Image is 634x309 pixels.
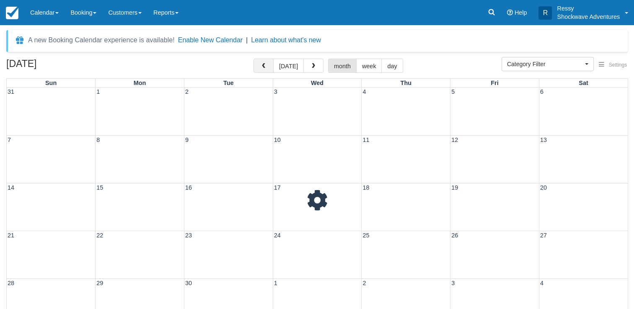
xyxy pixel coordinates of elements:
span: 16 [184,184,193,191]
span: 31 [7,88,15,95]
span: 18 [362,184,370,191]
span: 4 [539,280,544,286]
span: 3 [450,280,455,286]
span: 2 [362,280,367,286]
span: Category Filter [507,60,583,68]
span: 30 [184,280,193,286]
button: Enable New Calendar [178,36,243,44]
span: 7 [7,136,12,143]
span: Thu [400,80,411,86]
div: R [538,6,552,20]
img: checkfront-main-nav-mini-logo.png [6,7,18,19]
span: 10 [273,136,282,143]
span: 12 [450,136,459,143]
span: 4 [362,88,367,95]
p: Ressy [557,4,620,13]
span: 29 [96,280,104,286]
span: 20 [539,184,548,191]
span: 13 [539,136,548,143]
span: 23 [184,232,193,239]
span: 1 [273,280,278,286]
span: | [246,36,248,44]
span: 15 [96,184,104,191]
button: week [356,59,382,73]
span: 6 [539,88,544,95]
span: Mon [134,80,146,86]
span: Fri [491,80,498,86]
span: Sat [579,80,588,86]
span: 26 [450,232,459,239]
span: Tue [223,80,234,86]
span: 19 [450,184,459,191]
span: 5 [450,88,455,95]
span: Help [515,9,527,16]
button: [DATE] [273,59,304,73]
span: Sun [45,80,57,86]
span: 1 [96,88,101,95]
span: 14 [7,184,15,191]
span: 27 [539,232,548,239]
i: Help [507,10,513,15]
span: 28 [7,280,15,286]
div: A new Booking Calendar experience is available! [28,35,175,45]
span: Settings [609,62,627,68]
span: 22 [96,232,104,239]
span: 25 [362,232,370,239]
span: 24 [273,232,282,239]
h2: [DATE] [6,59,112,74]
span: 21 [7,232,15,239]
span: Wed [311,80,323,86]
button: Settings [594,59,632,71]
button: day [381,59,403,73]
span: 2 [184,88,189,95]
span: 8 [96,136,101,143]
span: 3 [273,88,278,95]
p: Shockwave Adventures [557,13,620,21]
span: 17 [273,184,282,191]
span: 11 [362,136,370,143]
a: Learn about what's new [251,36,321,44]
span: 9 [184,136,189,143]
button: month [328,59,357,73]
button: Category Filter [502,57,594,71]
